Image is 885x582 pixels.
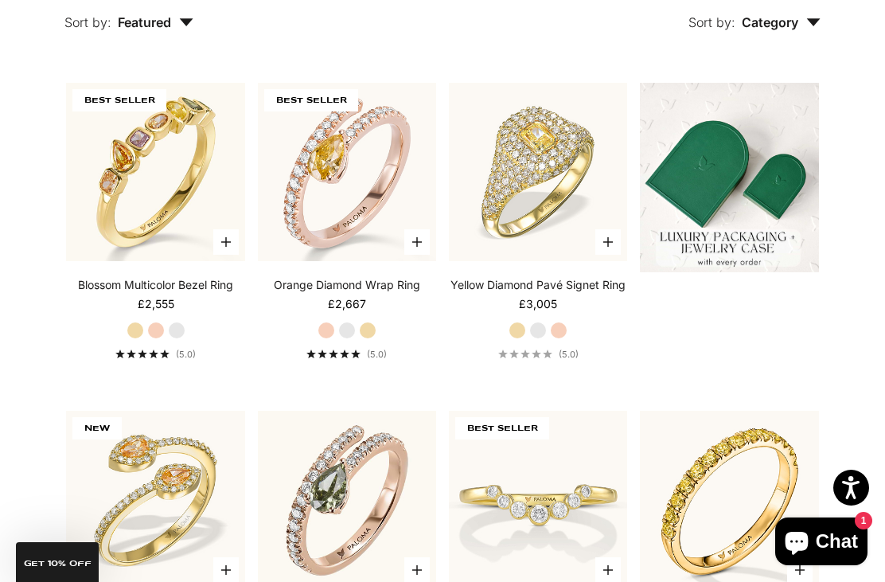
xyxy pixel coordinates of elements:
span: (5.0) [176,349,196,360]
a: #YellowGold #WhiteGold #RoseGold [449,83,627,261]
span: Category [742,14,821,30]
img: #YellowGold [449,83,627,261]
img: #RoseGold [258,83,436,261]
inbox-online-store-chat: Shopify online store chat [770,518,872,569]
span: NEW [72,417,122,439]
a: 5.0 out of 5.0 stars(5.0) [115,349,196,360]
a: 5.0 out of 5.0 stars(5.0) [498,349,579,360]
span: GET 10% Off [24,560,92,568]
span: BEST SELLER [72,89,166,111]
span: Sort by: [688,14,735,30]
div: GET 10% Off [16,542,99,582]
a: 5.0 out of 5.0 stars(5.0) [306,349,387,360]
a: Orange Diamond Wrap Ring [274,277,420,293]
div: 5.0 out of 5.0 stars [498,350,552,358]
sale-price: £2,667 [328,296,366,312]
span: BEST SELLER [264,89,358,111]
sale-price: £2,555 [138,296,174,312]
span: (5.0) [367,349,387,360]
img: #YellowGold [66,83,244,261]
span: (5.0) [559,349,579,360]
sale-price: £3,005 [519,296,557,312]
a: Yellow Diamond Pavé Signet Ring [450,277,626,293]
span: Featured [118,14,193,30]
span: BEST SELLER [455,417,549,439]
span: Sort by: [64,14,111,30]
a: Blossom Multicolor Bezel Ring [78,277,233,293]
div: 5.0 out of 5.0 stars [306,350,361,358]
div: 5.0 out of 5.0 stars [115,350,170,358]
